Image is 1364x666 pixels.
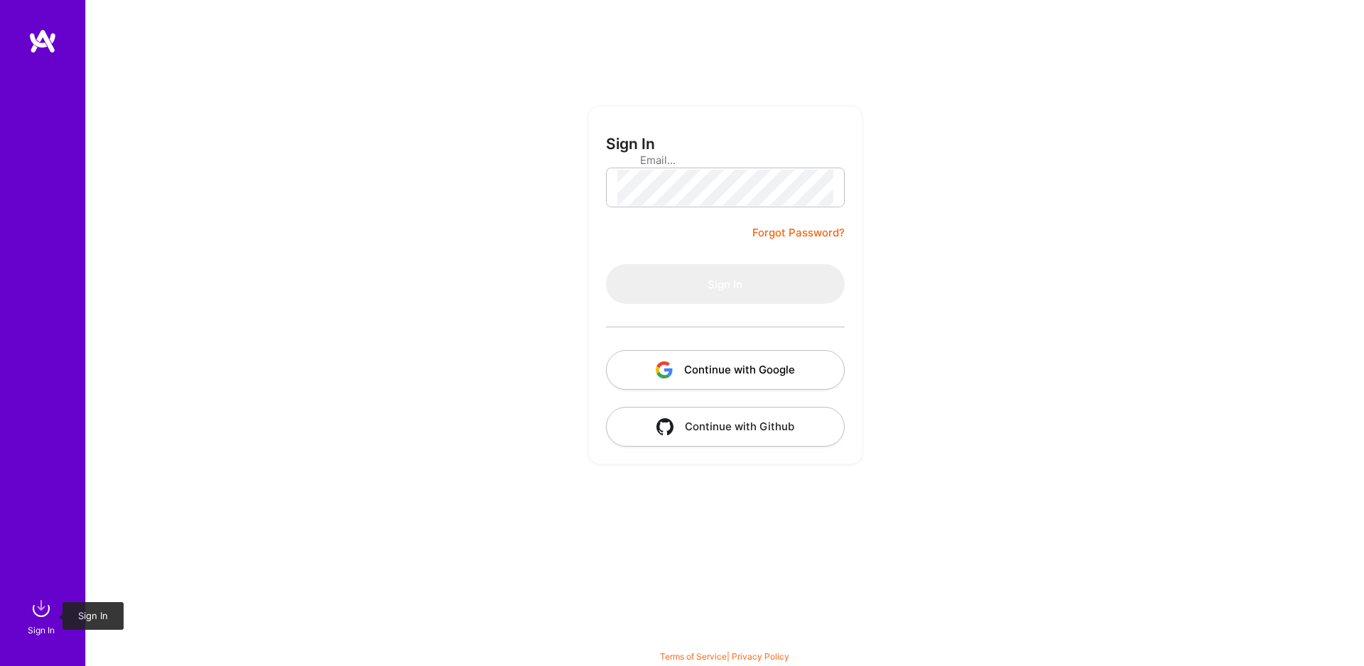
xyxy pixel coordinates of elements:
a: sign inSign In [30,594,55,638]
input: overall type: UNKNOWN_TYPE server type: NO_SERVER_DATA heuristic type: UNKNOWN_TYPE label: Email.... [640,142,811,178]
img: icon [656,418,673,435]
span: | [660,651,789,662]
div: Sign In [28,623,55,638]
button: Sign In [606,264,845,304]
a: Privacy Policy [732,651,789,662]
button: Continue with Github [606,407,845,447]
img: icon [656,361,673,378]
h3: Sign In [606,135,655,153]
a: Terms of Service [660,651,727,662]
img: sign in [27,594,55,623]
button: Continue with Google [606,350,845,390]
a: Forgot Password? [752,224,845,241]
div: © 2025 ATeams Inc., All rights reserved. [85,623,1364,659]
img: logo [28,28,57,54]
